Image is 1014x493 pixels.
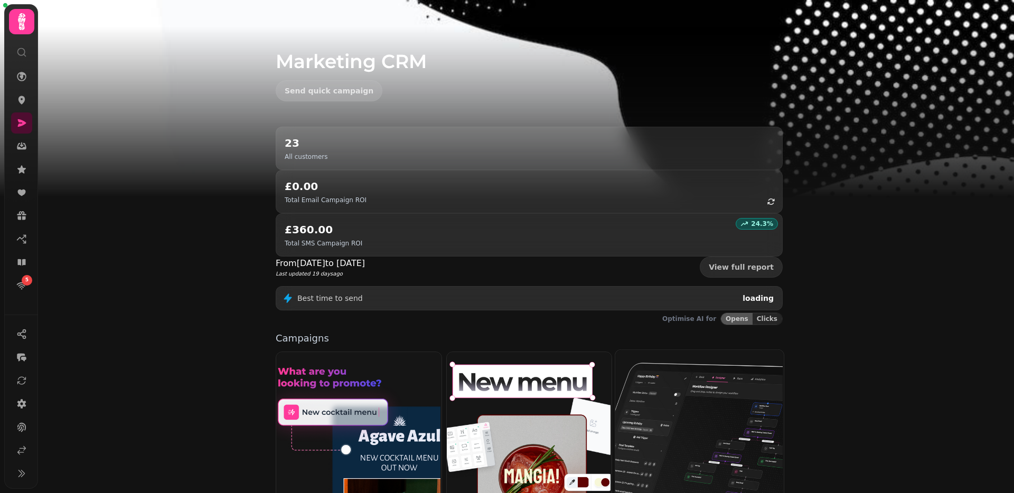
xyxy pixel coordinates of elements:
[276,334,783,343] p: Campaigns
[285,179,367,194] h2: £0.00
[721,313,753,325] button: Opens
[285,136,327,150] h2: 23
[662,315,716,323] p: Optimise AI for
[285,153,327,161] p: All customers
[743,294,774,302] span: loading
[726,316,748,322] span: Opens
[285,196,367,204] p: Total Email Campaign ROI
[25,277,29,284] span: 5
[276,80,382,101] button: Send quick campaign
[757,316,777,322] span: Clicks
[753,313,782,325] button: Clicks
[751,220,773,228] p: 24.3 %
[762,193,780,211] button: refresh
[276,25,783,72] h1: Marketing CRM
[11,275,32,296] a: 5
[700,257,783,278] a: View full report
[285,222,362,237] h2: £360.00
[285,239,362,248] p: Total SMS Campaign ROI
[285,87,373,94] span: Send quick campaign
[297,293,363,304] p: Best time to send
[276,270,365,278] p: Last updated 19 days ago
[276,257,365,270] p: From [DATE] to [DATE]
